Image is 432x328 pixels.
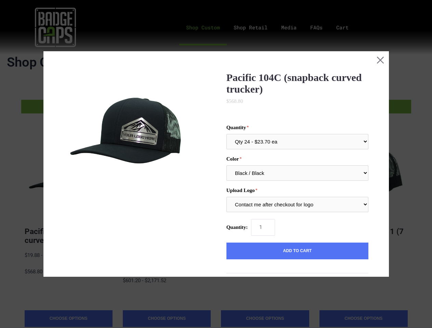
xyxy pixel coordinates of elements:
span: $568.80 [226,98,243,104]
span: Quantity: [226,224,248,230]
a: Pacific 104C (snapback curved trucker) [226,72,362,95]
button: Close this dialog window [372,51,389,68]
label: Quantity [226,125,368,131]
label: Upload Logo [226,188,368,193]
img: BadgeCaps - Pacific 104C [64,72,190,198]
label: Color [226,156,368,162]
button: Add to Cart [226,243,368,260]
